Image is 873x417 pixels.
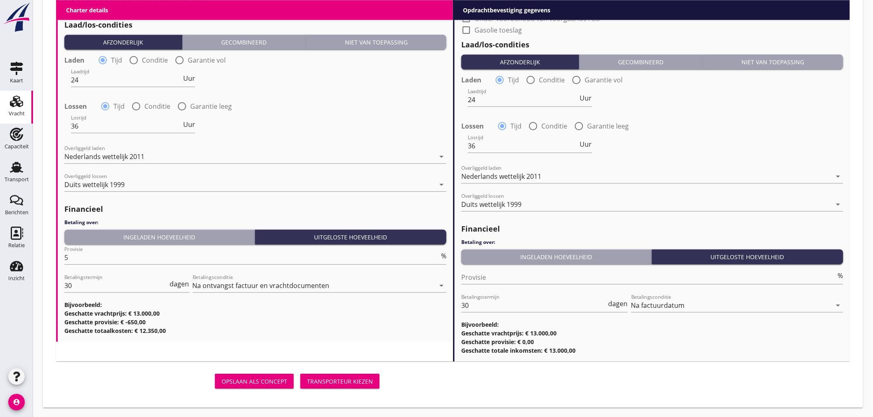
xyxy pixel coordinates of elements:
button: Niet van toepassing [306,35,446,49]
span: Uur [183,75,195,82]
i: arrow_drop_down [436,281,446,290]
i: arrow_drop_down [436,180,446,190]
h3: Geschatte provisie: € 0,00 [461,337,843,346]
label: Garantie leeg [190,102,232,110]
label: Tijd [111,56,122,64]
h2: Financieel [461,223,843,234]
div: Uitgeloste hoeveelheid [655,253,840,261]
i: arrow_drop_down [833,300,843,310]
div: Vracht [9,111,25,116]
div: Nederlands wettelijk 2011 [64,153,144,160]
div: Kaart [10,78,23,83]
img: logo-small.a267ee39.svg [2,2,31,33]
div: Na factuurdatum [631,302,685,309]
div: Ingeladen hoeveelheid [68,233,251,241]
h2: Financieel [64,204,446,215]
button: Ingeladen hoeveelheid [461,249,652,264]
label: Tijd [508,76,519,84]
input: Provisie [461,271,836,284]
div: Capaciteit [5,144,29,149]
label: Conditie [142,56,168,64]
button: Afzonderlijk [64,35,182,49]
button: Transporteur kiezen [300,374,380,389]
div: Berichten [5,210,28,215]
button: Ingeladen hoeveelheid [64,230,255,244]
div: Niet van toepassing [309,38,443,47]
strong: Lossen [461,122,484,130]
button: Gecombineerd [579,54,703,69]
div: % [836,272,843,279]
h3: Bijvoorbeeld: [461,320,843,329]
div: dagen [607,300,628,307]
button: Gecombineerd [182,35,306,49]
button: Niet van toepassing [703,54,843,69]
label: Conditie [144,102,170,110]
div: Gecombineerd [583,58,699,66]
h3: Geschatte vrachtprijs: € 13.000,00 [64,309,446,318]
div: Gecombineerd [186,38,302,47]
label: Conditie [539,76,565,84]
i: arrow_drop_down [833,199,843,209]
input: Lostijd [71,119,182,133]
div: Niet van toepassing [706,58,840,66]
h3: Geschatte totaalkosten: € 12.350,00 [64,326,446,335]
input: Betalingstermijn [64,279,168,292]
i: arrow_drop_down [833,171,843,181]
div: Relatie [8,243,25,248]
i: account_circle [8,394,25,410]
div: Afzonderlijk [465,58,576,66]
div: Uitgeloste hoeveelheid [258,233,444,241]
div: Na ontvangst factuur en vrachtdocumenten [193,282,330,289]
h3: Geschatte totale inkomsten: € 13.000,00 [461,346,843,355]
div: Duits wettelijk 1999 [461,201,521,208]
button: Uitgeloste hoeveelheid [652,249,844,264]
h4: Betaling over: [64,219,446,226]
h2: Laad/los-condities [64,19,446,30]
div: Transporteur kiezen [307,377,373,386]
i: arrow_drop_down [436,152,446,162]
button: Opslaan als concept [215,374,294,389]
label: Onder voorbehoud van voorgaande reis [474,14,600,23]
div: Opslaan als concept [222,377,287,386]
span: Uur [580,141,592,148]
div: Transport [5,177,29,182]
div: Nederlands wettelijk 2011 [461,173,541,180]
input: Lostijd [468,139,578,152]
strong: Laden [64,56,85,64]
strong: Lossen [64,102,87,110]
label: Tijd [510,122,521,130]
button: Afzonderlijk [461,54,579,69]
input: Provisie [64,251,439,264]
label: Stremming/ijstoeslag [474,3,541,11]
span: Uur [183,121,195,128]
div: dagen [168,281,189,287]
label: Garantie leeg [587,122,629,130]
label: Tijd [113,102,125,110]
label: Gasolie toeslag [78,6,125,14]
h3: Bijvoorbeeld: [64,300,446,309]
div: Duits wettelijk 1999 [64,181,125,188]
div: Ingeladen hoeveelheid [465,253,648,261]
h4: Betaling over: [461,239,843,246]
div: Afzonderlijk [68,38,179,47]
div: % [439,253,446,259]
input: Laadtijd [468,93,578,106]
button: Uitgeloste hoeveelheid [255,230,447,244]
input: Betalingstermijn [461,299,607,312]
strong: Laden [461,76,481,84]
label: Garantie vol [585,76,623,84]
h3: Geschatte provisie: € -650,00 [64,318,446,326]
label: Conditie [541,122,567,130]
h3: Geschatte vrachtprijs: € 13.000,00 [461,329,843,337]
label: Garantie vol [188,56,226,64]
span: Uur [580,95,592,101]
div: Inzicht [8,276,25,281]
h2: Laad/los-condities [461,39,843,50]
input: Laadtijd [71,73,182,87]
label: Gasolie toeslag [474,26,522,34]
